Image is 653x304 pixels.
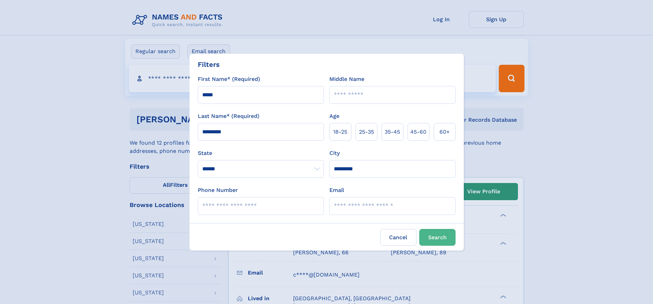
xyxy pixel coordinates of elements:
span: 45‑60 [410,128,426,136]
label: Last Name* (Required) [198,112,259,120]
label: City [329,149,340,157]
label: Email [329,186,344,194]
label: State [198,149,324,157]
label: Middle Name [329,75,364,83]
span: 60+ [439,128,450,136]
span: 25‑35 [359,128,374,136]
label: Cancel [380,229,416,246]
label: Age [329,112,339,120]
span: 18‑25 [333,128,347,136]
div: Filters [198,59,220,70]
label: First Name* (Required) [198,75,260,83]
button: Search [419,229,456,246]
span: 35‑45 [385,128,400,136]
label: Phone Number [198,186,238,194]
